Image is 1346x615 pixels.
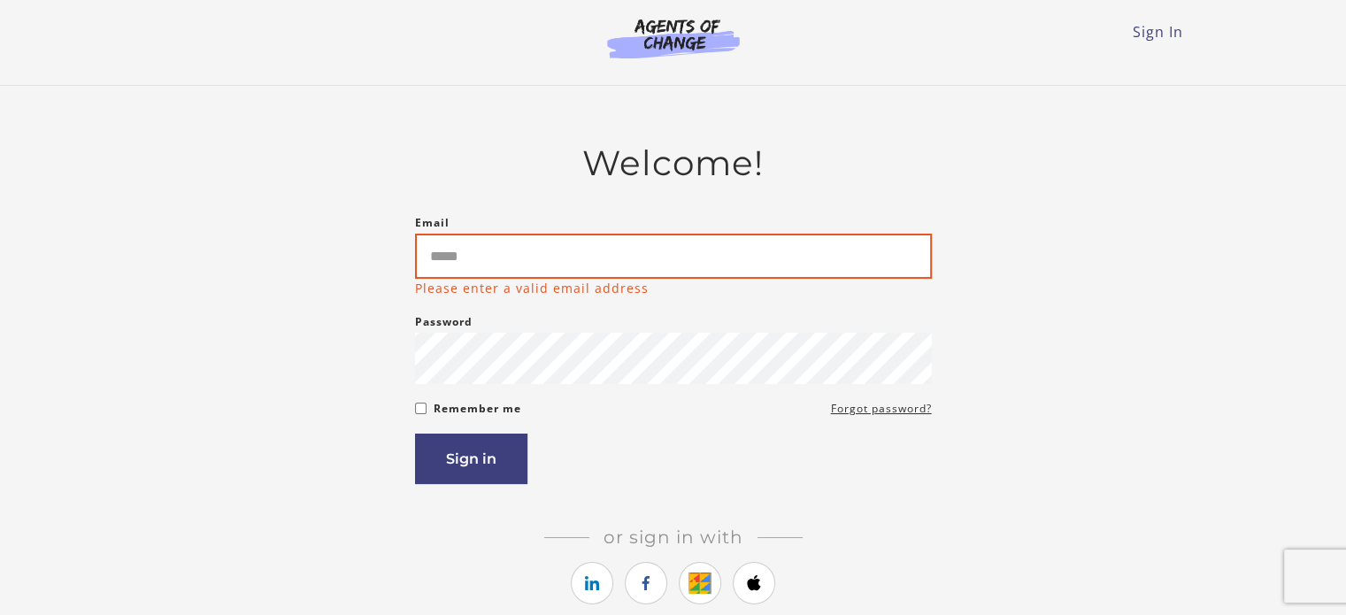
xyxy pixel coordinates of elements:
span: Or sign in with [589,527,758,548]
a: Sign In [1133,22,1183,42]
label: Password [415,311,473,333]
a: https://courses.thinkific.com/users/auth/linkedin?ss%5Breferral%5D=&ss%5Buser_return_to%5D=https%... [571,562,613,604]
a: https://courses.thinkific.com/users/auth/apple?ss%5Breferral%5D=&ss%5Buser_return_to%5D=https%3A%... [733,562,775,604]
label: Remember me [434,398,521,419]
label: Email [415,212,450,234]
img: Agents of Change Logo [588,18,758,58]
button: Sign in [415,434,527,484]
a: Forgot password? [831,398,932,419]
p: Please enter a valid email address [415,279,649,297]
a: https://courses.thinkific.com/users/auth/google?ss%5Breferral%5D=&ss%5Buser_return_to%5D=https%3A... [679,562,721,604]
h2: Welcome! [415,142,932,184]
a: https://courses.thinkific.com/users/auth/facebook?ss%5Breferral%5D=&ss%5Buser_return_to%5D=https%... [625,562,667,604]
